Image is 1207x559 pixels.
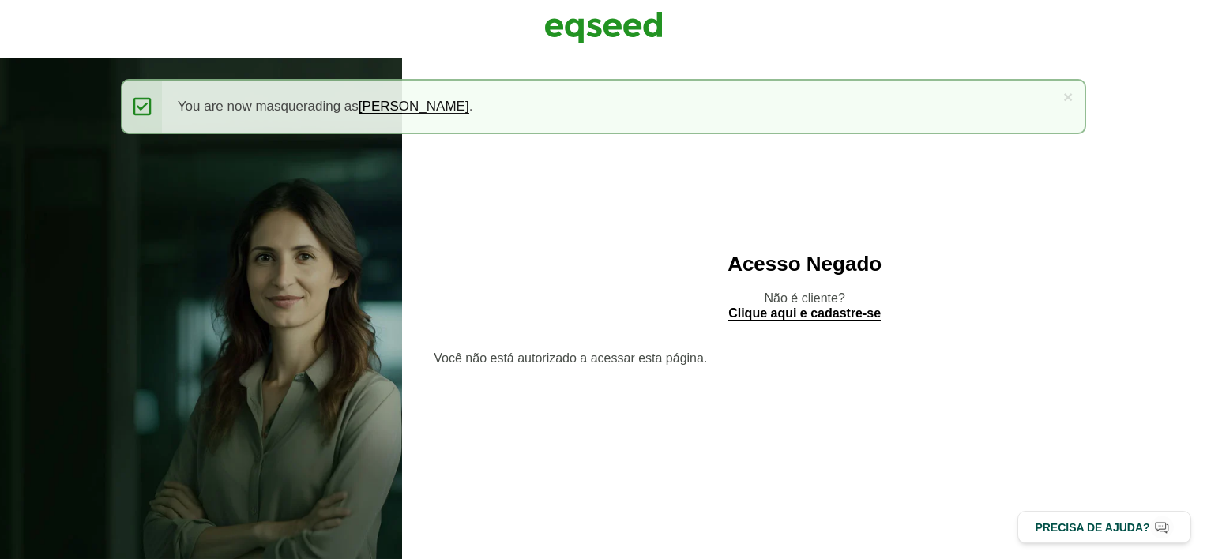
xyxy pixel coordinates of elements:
a: [PERSON_NAME] [359,99,469,114]
img: EqSeed Logo [544,8,663,47]
div: You are now masquerading as . [121,79,1086,134]
a: × [1063,88,1073,105]
a: Clique aqui e cadastre-se [728,307,881,321]
section: Você não está autorizado a acessar esta página. [434,352,1175,365]
p: Não é cliente? [434,291,1175,321]
h2: Acesso Negado [434,253,1175,276]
